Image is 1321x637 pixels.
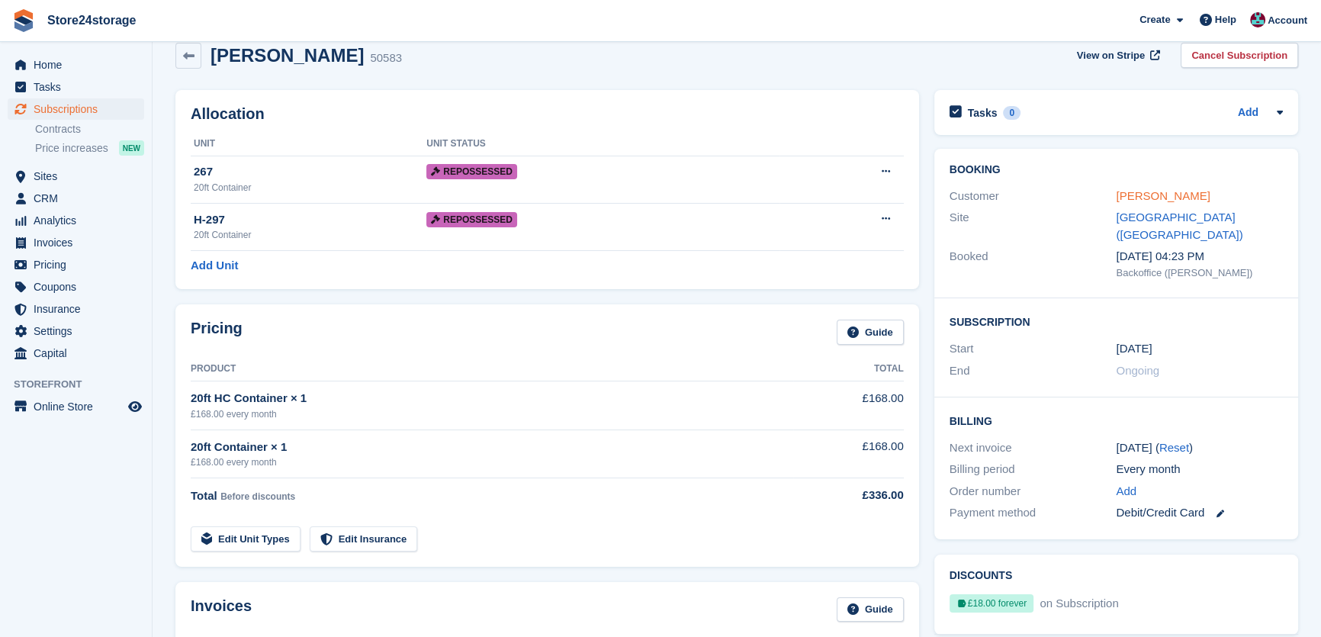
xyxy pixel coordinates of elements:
a: menu [8,343,144,364]
h2: Booking [950,164,1283,176]
a: menu [8,276,144,298]
div: [DATE] 04:23 PM [1116,248,1283,265]
a: Contracts [35,122,144,137]
span: Sites [34,166,125,187]
th: Total [793,357,903,381]
a: [GEOGRAPHIC_DATA] ([GEOGRAPHIC_DATA]) [1116,211,1242,241]
a: menu [8,188,144,209]
div: Next invoice [950,439,1117,457]
h2: Pricing [191,320,243,345]
a: menu [8,396,144,417]
div: Payment method [950,504,1117,522]
a: Cancel Subscription [1181,43,1298,68]
div: 0 [1003,106,1020,120]
div: Order number [950,483,1117,500]
a: menu [8,320,144,342]
span: Storefront [14,377,152,392]
div: £336.00 [793,487,903,504]
img: George [1250,12,1265,27]
div: Start [950,340,1117,358]
div: End [950,362,1117,380]
time: 2024-09-01 00:00:00 UTC [1116,340,1152,358]
img: stora-icon-8386f47178a22dfd0bd8f6a31ec36ba5ce8667c1dd55bd0f319d3a0aa187defe.svg [12,9,35,32]
a: View on Stripe [1071,43,1163,68]
a: menu [8,298,144,320]
span: Ongoing [1116,364,1159,377]
th: Unit Status [426,132,779,156]
div: £168.00 every month [191,455,793,469]
span: View on Stripe [1077,48,1145,63]
a: Add [1238,105,1258,122]
span: Repossessed [426,212,517,227]
a: Preview store [126,397,144,416]
div: NEW [119,140,144,156]
span: Subscriptions [34,98,125,120]
div: £18.00 forever [950,594,1033,613]
a: Guide [837,320,904,345]
a: [PERSON_NAME] [1116,189,1210,202]
span: Analytics [34,210,125,231]
td: £168.00 [793,381,903,429]
div: 50583 [370,50,402,67]
a: menu [8,210,144,231]
div: Billing period [950,461,1117,478]
a: Reset [1159,441,1189,454]
a: Add Unit [191,257,238,275]
span: Insurance [34,298,125,320]
span: Account [1268,13,1307,28]
span: Coupons [34,276,125,298]
div: Every month [1116,461,1283,478]
a: menu [8,54,144,76]
div: 20ft Container × 1 [191,439,793,456]
span: Before discounts [220,491,295,502]
a: menu [8,76,144,98]
span: Settings [34,320,125,342]
span: Total [191,489,217,502]
a: Store24storage [41,8,143,33]
a: Add [1116,483,1136,500]
span: on Subscription [1037,597,1118,610]
a: Edit Insurance [310,526,418,552]
div: 20ft HC Container × 1 [191,390,793,407]
div: £168.00 every month [191,407,793,421]
h2: Subscription [950,314,1283,329]
span: Capital [34,343,125,364]
div: 267 [194,163,426,181]
div: Debit/Credit Card [1116,504,1283,522]
span: Create [1139,12,1170,27]
div: [DATE] ( ) [1116,439,1283,457]
h2: Allocation [191,105,904,123]
th: Unit [191,132,426,156]
h2: Billing [950,413,1283,428]
div: H-297 [194,211,426,229]
span: CRM [34,188,125,209]
td: £168.00 [793,429,903,478]
div: Site [950,209,1117,243]
span: Online Store [34,396,125,417]
div: Booked [950,248,1117,280]
th: Product [191,357,793,381]
a: menu [8,98,144,120]
h2: Discounts [950,570,1283,582]
a: menu [8,166,144,187]
h2: Invoices [191,597,252,623]
div: Backoffice ([PERSON_NAME]) [1116,265,1283,281]
a: menu [8,232,144,253]
a: menu [8,254,144,275]
h2: Tasks [968,106,998,120]
span: Repossessed [426,164,517,179]
a: Edit Unit Types [191,526,301,552]
h2: [PERSON_NAME] [211,45,364,66]
a: Guide [837,597,904,623]
span: Help [1215,12,1236,27]
div: 20ft Container [194,181,426,195]
span: Invoices [34,232,125,253]
a: Price increases NEW [35,140,144,156]
span: Pricing [34,254,125,275]
div: Customer [950,188,1117,205]
div: 20ft Container [194,228,426,242]
span: Price increases [35,141,108,156]
span: Tasks [34,76,125,98]
span: Home [34,54,125,76]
